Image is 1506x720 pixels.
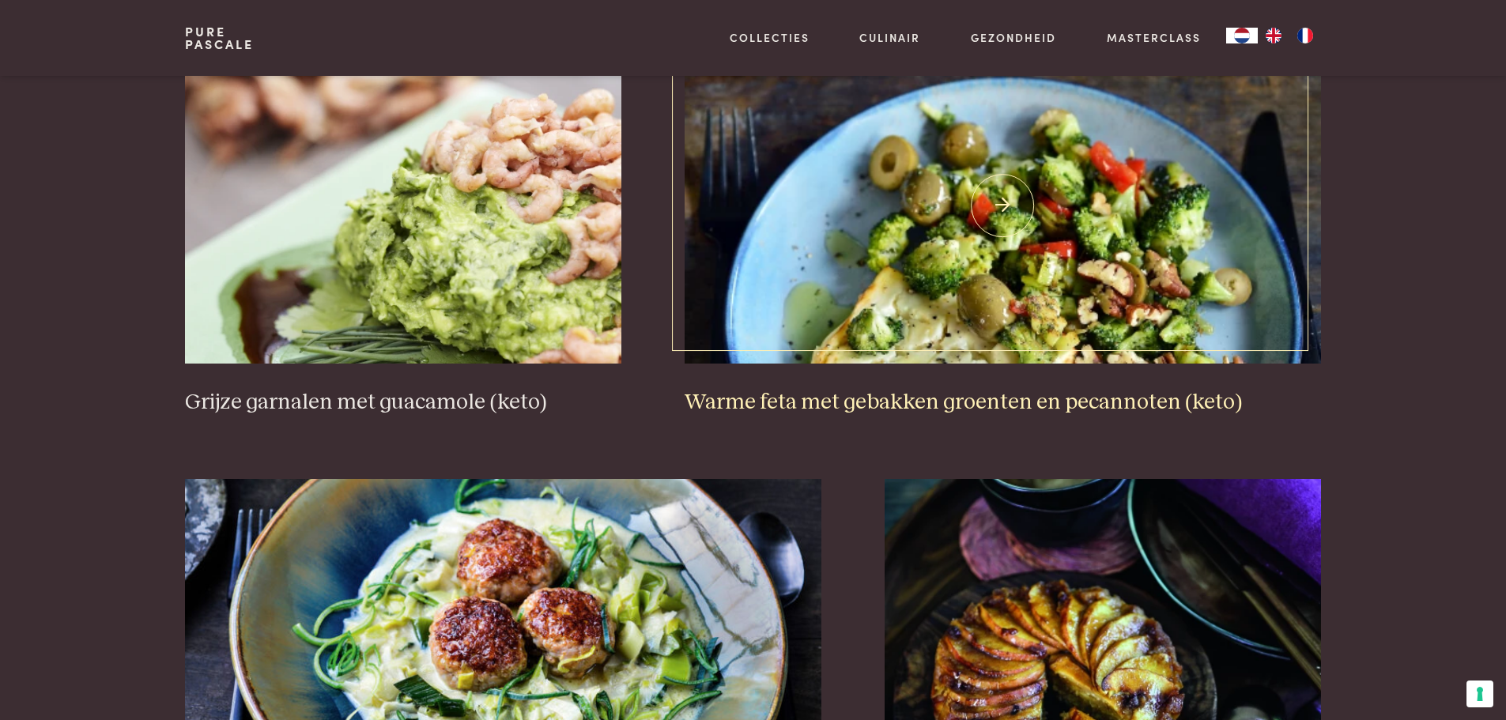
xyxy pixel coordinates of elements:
[685,389,1321,417] h3: Warme feta met gebakken groenten en pecannoten (keto)
[185,47,621,416] a: Grijze garnalen met guacamole (keto) Grijze garnalen met guacamole (keto)
[859,29,920,46] a: Culinair
[730,29,810,46] a: Collecties
[185,389,621,417] h3: Grijze garnalen met guacamole (keto)
[1289,28,1321,43] a: FR
[971,29,1056,46] a: Gezondheid
[1226,28,1321,43] aside: Language selected: Nederlands
[185,25,254,51] a: PurePascale
[685,47,1321,364] img: Warme feta met gebakken groenten en pecannoten (keto)
[685,47,1321,416] a: Warme feta met gebakken groenten en pecannoten (keto) Warme feta met gebakken groenten en pecanno...
[1226,28,1258,43] div: Language
[1258,28,1289,43] a: EN
[185,47,621,364] img: Grijze garnalen met guacamole (keto)
[1466,680,1493,707] button: Uw voorkeuren voor toestemming voor trackingtechnologieën
[1258,28,1321,43] ul: Language list
[1226,28,1258,43] a: NL
[1107,29,1201,46] a: Masterclass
